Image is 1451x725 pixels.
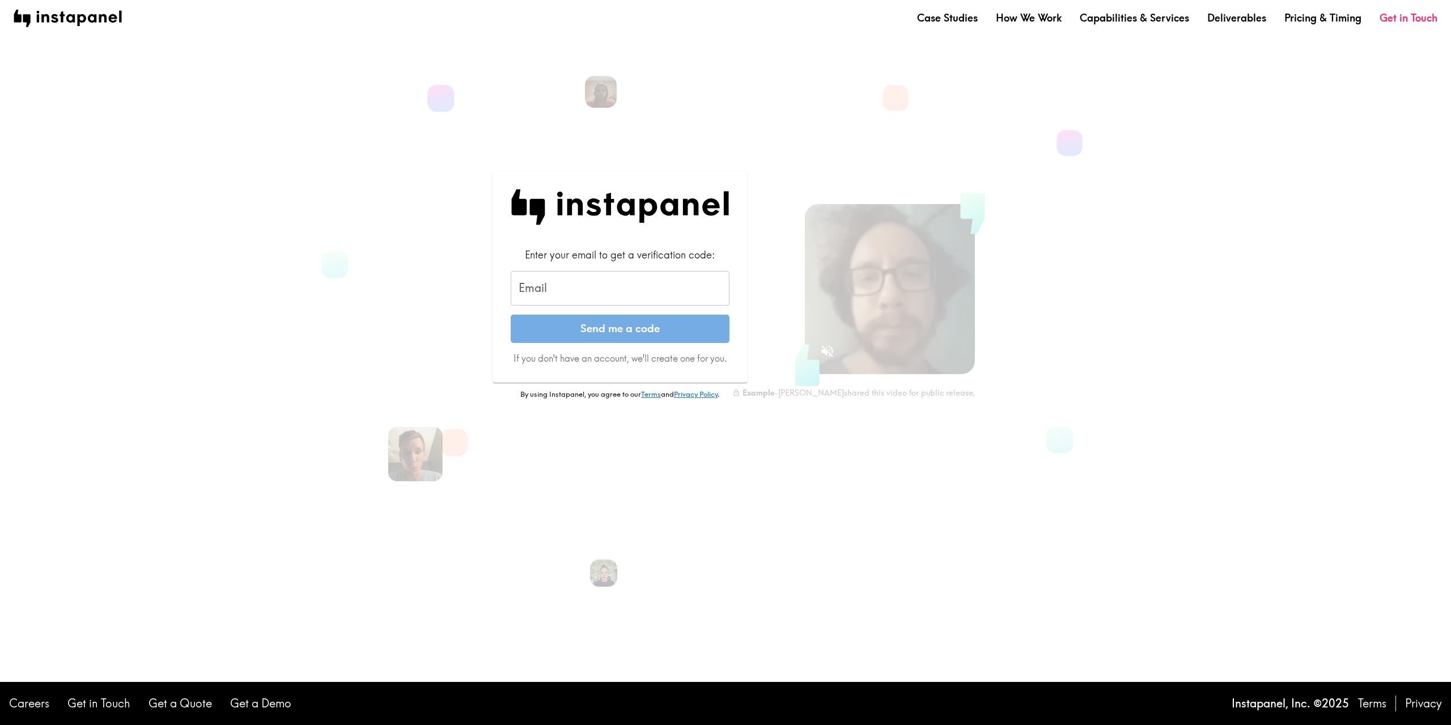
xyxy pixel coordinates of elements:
a: Get in Touch [67,696,130,711]
img: Eric [388,427,443,481]
p: By using Instapanel, you agree to our and . [493,389,748,400]
img: Trish [585,76,617,108]
a: Capabilities & Services [1080,11,1189,25]
a: Get a Quote [149,696,212,711]
a: Get a Demo [230,696,291,711]
b: Example [743,388,774,398]
a: Get in Touch [1380,11,1437,25]
img: Instapanel [511,189,729,225]
a: Terms [1358,696,1386,711]
img: instapanel [14,10,122,27]
a: Case Studies [917,11,978,25]
p: If you don't have an account, we'll create one for you. [511,352,729,364]
img: Martina [590,559,617,587]
a: Privacy Policy [674,389,718,398]
a: Pricing & Timing [1284,11,1361,25]
button: Send me a code [511,315,729,343]
div: Enter your email to get a verification code: [511,248,729,262]
a: Deliverables [1207,11,1266,25]
a: Careers [9,696,49,711]
a: How We Work [996,11,1062,25]
button: Sound is off [815,339,839,363]
a: Privacy [1405,696,1442,711]
a: Terms [641,389,661,398]
div: - [PERSON_NAME] shared this video for public release. [732,388,975,398]
p: Instapanel, Inc. © 2025 [1232,696,1349,711]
